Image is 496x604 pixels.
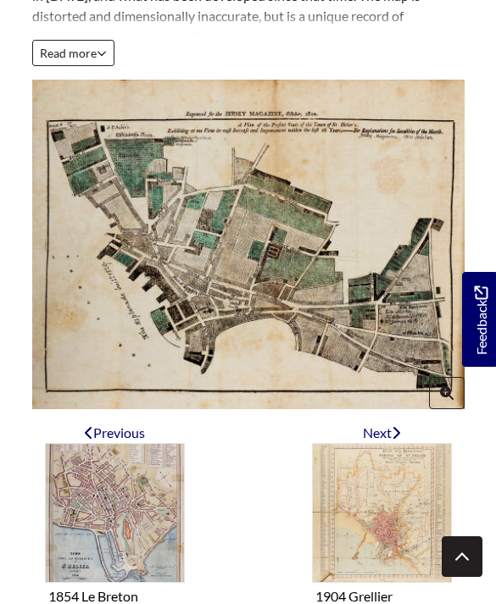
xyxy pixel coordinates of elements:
[312,423,452,443] div: Next
[442,536,482,577] button: Scroll to top
[32,80,465,409] a: 1810 Jersey Magazine Zoom
[312,443,452,583] img: 1904 Grellier
[45,423,185,443] div: Previous
[32,40,114,66] button: Read all of the content
[40,46,107,60] span: Read more
[471,285,491,354] span: Feedback
[45,443,185,583] img: 1854 Le Breton
[462,272,496,367] a: Would you like to provide feedback?
[429,377,465,409] button: Zoom
[32,80,465,409] img: 1810 Jersey Magazine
